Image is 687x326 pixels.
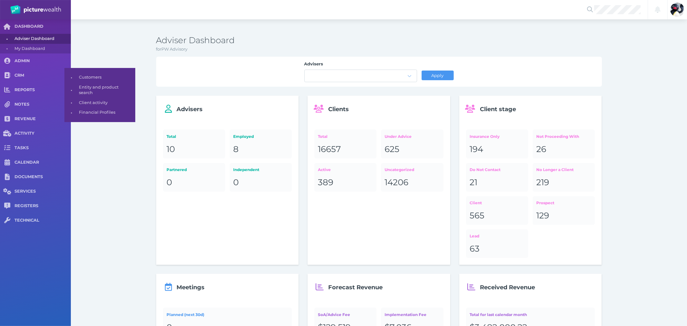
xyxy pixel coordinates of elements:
[314,163,377,192] a: Active389
[233,167,259,172] span: Independent
[14,24,71,29] span: DASHBOARD
[233,134,254,139] span: Employed
[156,46,602,53] p: for PW Advisory
[470,144,525,155] div: 194
[167,134,176,139] span: Total
[163,129,225,158] a: Total10
[233,144,288,155] div: 8
[79,108,133,118] span: Financial Profiles
[670,3,684,17] img: Tory Richardson
[480,106,516,113] span: Client stage
[79,98,133,108] span: Client activity
[536,167,574,172] span: No Longer a Client
[480,284,535,291] span: Received Revenue
[385,177,440,188] div: 14206
[64,86,79,94] span: •
[14,174,71,180] span: DOCUMENTS
[64,72,135,82] a: •Customers
[64,99,79,107] span: •
[79,82,133,98] span: Entity and product search
[14,58,71,64] span: ADMIN
[304,61,417,70] label: Advisers
[318,134,328,139] span: Total
[470,177,525,188] div: 21
[536,144,591,155] div: 26
[318,312,350,317] span: SoA/Advice Fee
[385,312,427,317] span: Implementation Fee
[14,116,71,122] span: REVENUE
[156,35,602,46] h3: Adviser Dashboard
[167,167,187,172] span: Partnered
[233,177,288,188] div: 0
[64,108,135,118] a: •Financial Profiles
[470,210,525,221] div: 565
[10,5,61,14] img: PW
[422,71,454,80] button: Apply
[328,106,349,113] span: Clients
[14,73,71,78] span: CRM
[64,82,135,98] a: •Entity and product search
[470,234,479,238] span: Lead
[64,109,79,117] span: •
[381,129,443,158] a: Under Advice625
[429,73,446,78] span: Apply
[167,312,204,317] span: Planned (next 30d)
[318,144,373,155] div: 16657
[14,131,71,136] span: ACTIVITY
[14,145,71,151] span: TASKS
[14,203,71,209] span: REGISTERS
[536,210,591,221] div: 129
[177,106,203,113] span: Advisers
[177,284,205,291] span: Meetings
[14,102,71,107] span: NOTES
[167,177,222,188] div: 0
[470,312,527,317] span: Total for last calendar month
[14,160,71,165] span: CALENDAR
[385,167,415,172] span: Uncategorized
[470,200,482,205] span: Client
[385,144,440,155] div: 625
[470,244,525,254] div: 63
[14,218,71,223] span: TECHNICAL
[318,177,373,188] div: 389
[163,163,225,192] a: Partnered0
[14,34,69,44] span: Adviser Dashboard
[536,177,591,188] div: 219
[470,134,500,139] span: Insurance Only
[318,167,331,172] span: Active
[536,134,579,139] span: Not Proceeding With
[14,189,71,194] span: SERVICES
[328,284,383,291] span: Forecast Revenue
[14,44,69,54] span: My Dashboard
[167,144,222,155] div: 10
[230,129,292,158] a: Employed8
[64,73,79,81] span: •
[79,72,133,82] span: Customers
[385,134,412,139] span: Under Advice
[230,163,292,192] a: Independent0
[64,98,135,108] a: •Client activity
[536,200,554,205] span: Prospect
[470,167,501,172] span: Do Not Contact
[314,129,377,158] a: Total16657
[14,87,71,93] span: REPORTS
